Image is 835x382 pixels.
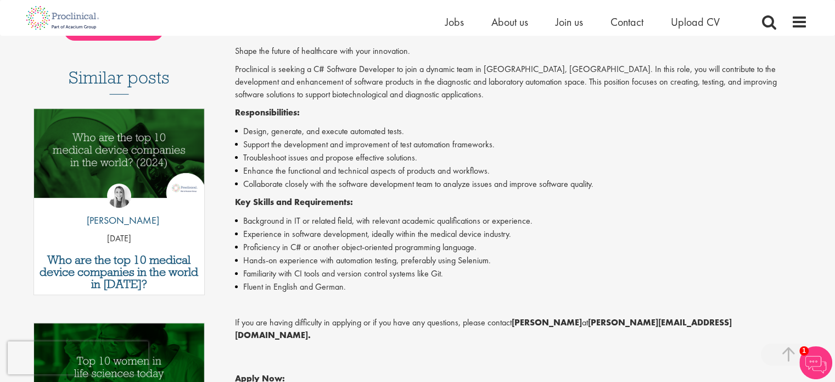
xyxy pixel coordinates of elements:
li: Experience in software development, ideally within the medical device industry. [235,228,808,241]
p: Proclinical is seeking a C# Software Developer to join a dynamic team in [GEOGRAPHIC_DATA], [GEOG... [235,63,808,101]
p: Shape the future of healthcare with your innovation. [235,45,808,58]
li: Support the development and improvement of test automation frameworks. [235,138,808,151]
img: Chatbot [799,346,832,379]
a: Hannah Burke [PERSON_NAME] [79,184,159,233]
strong: Responsibilities: [235,107,300,118]
li: Design, generate, and execute automated tests. [235,125,808,138]
li: Hands-on experience with automation testing, preferably using Selenium. [235,254,808,267]
li: Familiarity with CI tools and version control systems like Git. [235,267,808,280]
p: If you are having difficulty in applying or if you have any questions, please contact at [235,317,808,342]
p: [DATE] [34,232,205,245]
strong: Key Skills and Requirements: [235,196,353,208]
span: 1 [799,346,809,356]
li: Background in IT or related field, with relevant academic qualifications or experience. [235,214,808,228]
a: About us [491,15,528,29]
li: Fluent in English and German. [235,280,808,294]
li: Collaborate closely with the software development team to analyze issues and improve software qua... [235,178,808,191]
img: Hannah Burke [107,184,131,208]
a: Upload CV [671,15,720,29]
a: Contact [610,15,643,29]
li: Enhance the functional and technical aspects of products and workflows. [235,164,808,178]
strong: [PERSON_NAME][EMAIL_ADDRESS][DOMAIN_NAME]. [235,317,732,341]
a: Jobs [445,15,464,29]
a: Link to a post [34,109,205,206]
h3: Similar posts [69,68,170,95]
li: Troubleshoot issues and propose effective solutions. [235,151,808,164]
a: Who are the top 10 medical device companies in the world in [DATE]? [40,254,199,290]
p: [PERSON_NAME] [79,213,159,228]
li: Proficiency in C# or another object-oriented programming language. [235,241,808,254]
a: Join us [556,15,583,29]
strong: [PERSON_NAME] [512,317,582,328]
img: Top 10 Medical Device Companies 2024 [34,109,205,197]
iframe: reCAPTCHA [8,341,148,374]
